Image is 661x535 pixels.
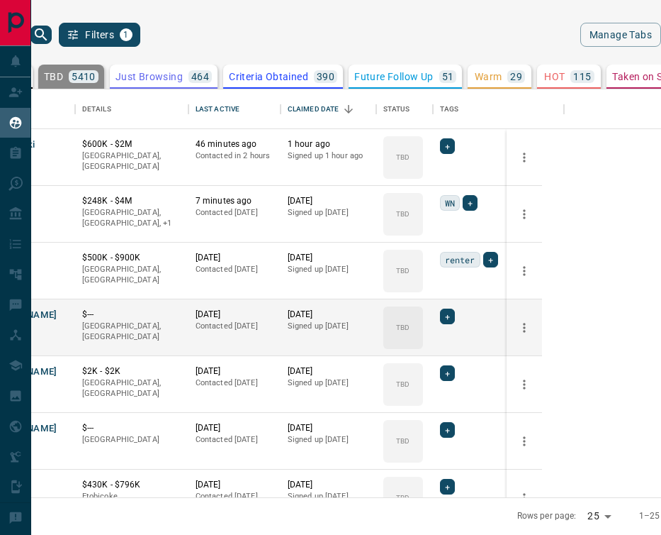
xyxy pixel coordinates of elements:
button: more [514,374,535,395]
button: more [514,147,535,168]
p: TBD [396,379,409,390]
p: Signed up [DATE] [288,434,369,446]
p: [DATE] [288,195,369,207]
p: TBD [396,209,409,219]
div: + [440,479,455,495]
p: Contacted [DATE] [196,377,273,389]
p: TBD [396,436,409,446]
p: Contacted [DATE] [196,321,273,332]
span: renter [445,253,475,267]
p: [DATE] [196,365,273,377]
p: 390 [317,72,334,82]
p: Rows per page: [517,510,577,522]
div: Last Active [188,89,281,129]
div: + [463,195,478,211]
p: Signed up [DATE] [288,377,369,389]
div: Status [376,89,433,129]
div: 25 [582,506,616,526]
p: Signed up [DATE] [288,321,369,332]
div: + [483,252,498,267]
p: [DATE] [196,479,273,491]
p: 5410 [72,72,96,82]
button: more [514,317,535,338]
button: Sort [339,99,358,119]
p: 1 hour ago [288,138,369,150]
button: Filters1 [59,23,140,47]
p: [DATE] [196,422,273,434]
div: + [440,422,455,438]
p: Signed up 1 hour ago [288,150,369,162]
p: TBD [396,265,409,276]
button: more [514,431,535,452]
p: [DATE] [288,422,369,434]
span: WN [445,196,455,210]
p: Future Follow Up [354,72,433,82]
span: 1 [121,30,131,40]
div: + [440,309,455,324]
div: Tags [433,89,564,129]
p: TBD [396,322,409,333]
button: search button [30,26,52,44]
p: [DATE] [196,252,273,264]
span: + [488,253,493,267]
button: Manage Tabs [580,23,661,47]
p: [DATE] [288,252,369,264]
p: TBD [396,492,409,503]
p: $500K - $900K [82,252,181,264]
span: + [445,366,450,380]
p: $248K - $4M [82,195,181,207]
p: [GEOGRAPHIC_DATA], [GEOGRAPHIC_DATA] [82,377,181,399]
p: $2K - $2K [82,365,181,377]
span: + [445,139,450,153]
p: [DATE] [288,479,369,491]
p: [DATE] [288,365,369,377]
span: + [445,423,450,437]
div: Details [82,89,111,129]
div: Claimed Date [288,89,339,129]
div: + [440,365,455,381]
p: [GEOGRAPHIC_DATA], [GEOGRAPHIC_DATA] [82,150,181,172]
p: Toronto [82,491,181,513]
p: 7 minutes ago [196,195,273,207]
p: 51 [442,72,454,82]
p: [DATE] [196,309,273,321]
p: $600K - $2M [82,138,181,150]
p: [GEOGRAPHIC_DATA], [GEOGRAPHIC_DATA] [82,321,181,343]
p: TBD [396,152,409,162]
p: Contacted [DATE] [196,207,273,219]
span: + [445,480,450,494]
p: Criteria Obtained [229,72,308,82]
p: Signed up [DATE] [288,207,369,219]
p: $430K - $796K [82,479,181,491]
div: Tags [440,89,459,129]
p: [GEOGRAPHIC_DATA] [82,434,181,446]
button: more [514,487,535,509]
span: + [445,309,450,324]
div: Details [75,89,188,129]
p: HOT [544,72,565,82]
p: Contacted [DATE] [196,434,273,446]
div: + [440,138,455,154]
p: $--- [82,422,181,434]
p: Contacted in 2 hours [196,150,273,162]
p: Signed up [DATE] [288,491,369,502]
p: [GEOGRAPHIC_DATA], [GEOGRAPHIC_DATA] [82,264,181,286]
p: [DATE] [288,309,369,321]
p: Warm [475,72,502,82]
button: more [514,204,535,225]
p: 29 [510,72,522,82]
button: more [514,260,535,282]
p: $--- [82,309,181,321]
p: TBD [44,72,63,82]
p: Contacted [DATE] [196,264,273,275]
div: Status [383,89,410,129]
p: 115 [573,72,591,82]
div: Claimed Date [281,89,376,129]
p: Signed up [DATE] [288,264,369,275]
p: 464 [191,72,209,82]
p: Contacted [DATE] [196,491,273,502]
span: + [468,196,473,210]
p: Just Browsing [115,72,183,82]
p: 46 minutes ago [196,138,273,150]
div: Last Active [196,89,239,129]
